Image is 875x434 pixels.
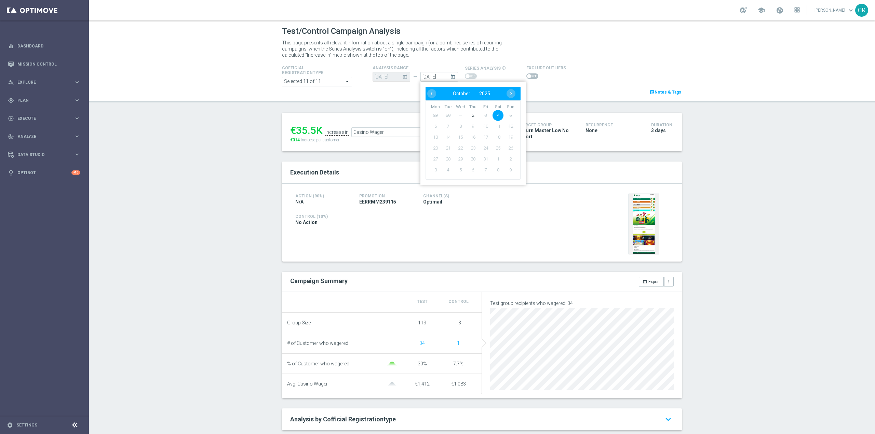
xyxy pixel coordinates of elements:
span: 30 [468,154,479,165]
h4: analysis range [373,66,465,70]
span: ‹ [427,89,436,98]
span: 7 [480,165,491,176]
button: 2025 [475,89,495,98]
span: 9 [505,165,516,176]
span: 22 [455,143,466,154]
th: weekday [454,104,467,110]
a: Optibot [17,164,71,182]
i: chat [650,90,655,95]
span: 31 [480,154,491,165]
i: track_changes [8,134,14,140]
i: play_circle_outline [8,115,14,122]
i: settings [7,422,13,428]
div: Mission Control [8,55,80,73]
a: chatNotes & Tags [649,88,682,96]
span: school [757,6,765,14]
span: Expert Online Expert Retail Master Online Master Retail Other and 6 more [282,77,352,86]
span: No Action [295,219,318,225]
span: 10 [480,121,491,132]
span: 30% [418,361,427,366]
span: 4 [443,165,454,176]
h4: Target Group [520,123,575,127]
span: 29 [455,154,466,165]
span: 8 [455,121,466,132]
div: play_circle_outline Execute keyboard_arrow_right [8,116,81,121]
i: keyboard_arrow_right [74,151,80,158]
span: Analysis by Cofficial Registrationtype [290,416,396,423]
h4: Channel(s) [423,194,477,198]
div: Plan [8,97,74,103]
h4: Recurrence [585,123,641,127]
span: 26 [505,143,516,154]
span: Optimail [423,199,442,205]
div: €35.5K [290,124,323,137]
div: Optibot [8,164,80,182]
span: 4 [493,110,503,121]
span: Plan [17,98,74,102]
span: 15 [455,132,466,143]
span: 24 [480,143,491,154]
button: person_search Explore keyboard_arrow_right [8,80,81,85]
button: lightbulb Optibot +10 [8,170,81,176]
button: open_in_browser Export [639,277,664,286]
span: 19 [505,132,516,143]
button: gps_fixed Plan keyboard_arrow_right [8,98,81,103]
span: 16 [468,132,479,143]
span: Test [417,299,428,304]
span: 3 days [651,127,666,134]
span: 7 [443,121,454,132]
a: Mission Control [17,55,80,73]
h4: Cofficial Registrationtype [282,66,340,75]
div: equalizer Dashboard [8,43,81,49]
span: None [585,127,597,134]
span: 2 [468,110,479,121]
div: — [410,74,420,80]
i: keyboard_arrow_right [74,79,80,85]
span: % of Customer who wagered [287,361,349,367]
th: weekday [492,104,504,110]
h4: Promotion [359,194,413,198]
span: Show unique customers [457,340,460,346]
span: Execution Details [290,169,339,176]
span: 23 [468,143,479,154]
span: # of Customer who wagered [287,340,348,346]
a: [PERSON_NAME]keyboard_arrow_down [814,5,855,15]
div: Explore [8,79,74,85]
span: 21 [443,143,454,154]
span: 1 [493,154,503,165]
span: Data Studio [17,153,74,157]
span: 2025 [479,91,490,96]
i: keyboard_arrow_right [74,115,80,122]
span: €1,412 [415,381,430,387]
span: 29 [430,110,441,121]
span: 113 [418,320,426,325]
div: Dashboard [8,37,80,55]
div: Mission Control [8,61,81,67]
button: October [448,89,475,98]
p: This page presents all relevant information about a single campaign (or a combined series of recu... [282,40,511,58]
span: 30 [443,110,454,121]
span: Group Size [287,320,311,326]
i: keyboard_arrow_right [74,133,80,140]
span: 28 [443,154,454,165]
i: equalizer [8,43,14,49]
span: Churn Master Low No Sport [520,127,575,140]
span: 27 [430,154,441,165]
button: › [507,89,515,98]
h4: Exclude Outliers [526,66,566,70]
span: 9 [468,121,479,132]
div: increase in [325,129,349,136]
button: Data Studio keyboard_arrow_right [8,152,81,157]
a: Settings [16,423,37,427]
i: today [402,72,410,80]
input: Select Date [420,72,458,82]
h4: Duration [651,123,674,127]
h1: Test/Control Campaign Analysis [282,26,401,36]
h4: Action (90%) [295,194,349,198]
span: 3 [430,165,441,176]
span: Show unique customers [419,340,425,346]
